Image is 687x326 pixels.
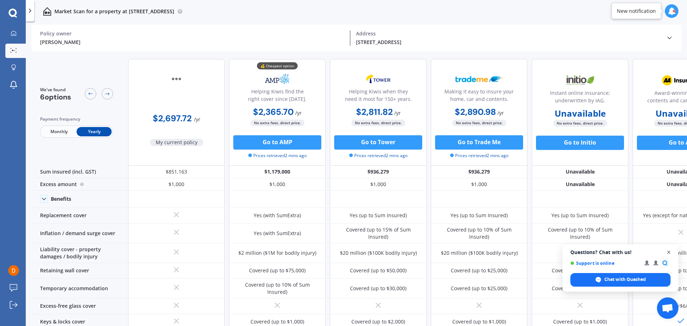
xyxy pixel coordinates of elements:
[42,127,77,136] span: Monthly
[351,318,405,325] div: Covered (up to $2,000)
[536,136,624,150] button: Go to Initio
[537,226,623,240] div: Covered (up to 10% of Sum Insured)
[235,88,320,106] div: Helping Kiwis find the right cover since [DATE].
[253,106,294,117] b: $2,365.70
[31,298,128,314] div: Excess-free glass cover
[229,178,326,191] div: $1,000
[40,30,344,37] div: Policy owner
[431,166,527,178] div: $936,279
[394,110,401,116] span: / yr
[604,276,646,283] span: Chat with Quashed
[250,318,304,325] div: Covered (up to $1,000)
[455,70,503,88] img: Trademe.webp
[452,120,506,126] span: No extra fees, direct price.
[233,135,321,150] button: Go to AMP
[570,261,639,266] span: Support is online
[128,166,225,178] div: $851,163
[31,178,128,191] div: Excess amount
[551,212,609,219] div: Yes (up to Sum Insured)
[351,120,405,126] span: No extra fees, direct price.
[657,297,678,319] a: Open chat
[238,249,316,257] div: $2 million ($1M for bodily injury)
[497,110,504,116] span: / yr
[617,8,656,15] div: New notification
[556,72,604,89] img: Initio.webp
[257,62,298,69] div: 💰 Cheapest option
[555,110,606,117] b: Unavailable
[538,89,622,107] div: Instant online insurance; underwritten by IAG.
[249,267,306,274] div: Covered (up to $75,000)
[254,70,301,88] img: AMP.webp
[77,127,112,136] span: Yearly
[229,166,326,178] div: $1,179,000
[250,120,304,126] span: No extra fees, direct price.
[355,70,402,88] img: Tower.webp
[532,178,628,191] div: Unavailable
[248,152,307,159] span: Prices retrieved 2 mins ago
[234,281,320,296] div: Covered (up to 10% of Sum Insured)
[51,196,71,202] div: Benefits
[330,166,427,178] div: $936,279
[336,88,420,106] div: Helping Kiwis when they need it most for 150+ years.
[450,212,508,219] div: Yes (up to Sum Insured)
[295,110,302,116] span: / yr
[441,249,518,257] div: $20 million ($100K bodily injury)
[31,263,128,279] div: Retaining wall cover
[349,152,408,159] span: Prices retrieved 2 mins ago
[451,267,507,274] div: Covered (up to $25,000)
[452,318,506,325] div: Covered (up to $1,000)
[431,178,527,191] div: $1,000
[455,106,496,117] b: $2,890.98
[340,249,417,257] div: $20 million ($100K bodily injury)
[40,38,344,46] div: [PERSON_NAME]
[31,279,128,298] div: Temporary accommodation
[436,226,522,240] div: Covered (up to 10% of Sum Insured)
[451,285,507,292] div: Covered (up to $25,000)
[128,178,225,191] div: $1,000
[450,152,508,159] span: Prices retrieved 2 mins ago
[350,267,406,274] div: Covered (up to $50,000)
[43,7,52,16] img: home-and-contents.b802091223b8502ef2dd.svg
[553,318,607,325] div: Covered (up to $1,000)
[194,116,200,123] span: / yr
[8,265,19,276] img: ACg8ocLFwq4T9FGs-Nf8h-yp4yDK_OMrZrGZUApX7uGuDt9WpxeaIQ=s96-c
[356,38,660,46] div: [STREET_ADDRESS]
[553,120,607,127] span: No extra fees, direct price.
[335,226,421,240] div: Covered (up to 15% of Sum Insured)
[350,212,407,219] div: Yes (up to Sum Insured)
[334,135,422,150] button: Go to Tower
[570,249,671,255] span: Questions? Chat with us!
[330,178,427,191] div: $1,000
[254,230,301,237] div: Yes (with SumExtra)
[31,166,128,178] div: Sum insured (incl. GST)
[552,285,608,292] div: Covered (up to $20,000)
[150,139,203,146] span: My current policy
[54,8,174,15] p: Market Scan for a property at [STREET_ADDRESS]
[532,166,628,178] div: Unavailable
[552,267,608,274] div: Covered (up to $25,000)
[437,88,521,106] div: Making it easy to insure your home, car and contents.
[356,106,393,117] b: $2,811.82
[40,92,71,102] span: 6 options
[31,243,128,263] div: Liability cover - property damages / bodily injury
[31,224,128,243] div: Inflation / demand surge cover
[40,87,71,93] span: We've found
[40,116,113,123] div: Payment frequency
[435,135,523,150] button: Go to Trade Me
[254,212,301,219] div: Yes (with SumExtra)
[356,30,660,37] div: Address
[570,273,671,287] span: Chat with Quashed
[153,113,192,124] b: $2,697.72
[350,285,406,292] div: Covered (up to $30,000)
[31,208,128,224] div: Replacement cover
[153,70,200,88] img: other-insurer.png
